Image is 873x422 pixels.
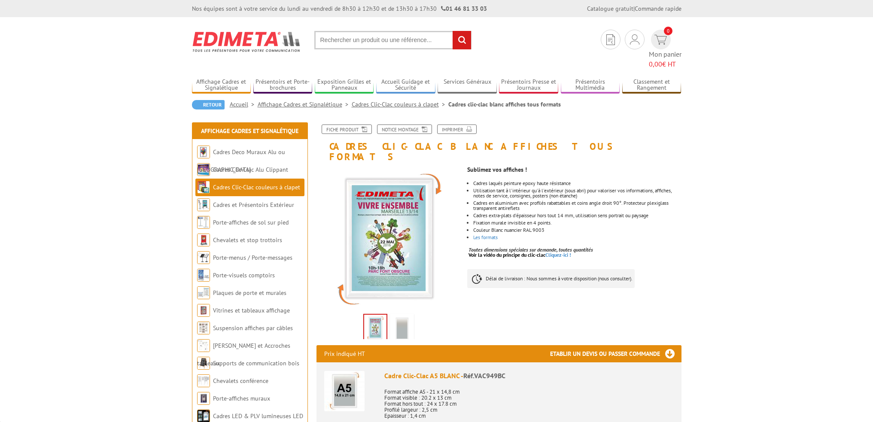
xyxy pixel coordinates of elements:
img: Porte-affiches muraux [197,392,210,405]
a: Classement et Rangement [622,78,681,92]
a: Commande rapide [635,5,681,12]
a: Porte-menus / Porte-messages [213,254,292,261]
div: | [587,4,681,13]
li: Cadres clic-clac blanc affiches tous formats [448,100,561,109]
img: Cadres et Présentoirs Extérieur [197,198,210,211]
a: Cadres Clic-Clac couleurs à clapet [352,100,448,108]
p: Format affiche A5 - 21 x 14,8 cm Format visible : 20.2 x 13 cm Format hors tout : 24 x 17.8 cm Pr... [384,383,674,419]
span: Réf.VAC949BC [463,371,505,380]
span: Mon panier [649,49,681,69]
img: devis rapide [630,34,639,45]
a: Accueil [230,100,258,108]
a: Porte-affiches de sol sur pied [213,219,289,226]
span: 0,00 [649,60,662,68]
img: Porte-affiches de sol sur pied [197,216,210,229]
a: Les formats [473,234,498,240]
a: Porte-visuels comptoirs [213,271,275,279]
input: Rechercher un produit ou une référence... [314,31,471,49]
img: Cadres Clic-Clac couleurs à clapet [197,181,210,194]
img: Suspension affiches par câbles [197,322,210,334]
a: Accueil Guidage et Sécurité [376,78,435,92]
a: Affichage Cadres et Signalétique [201,127,298,135]
a: Cadres et Présentoirs Extérieur [213,201,294,209]
span: 0 [664,27,672,35]
a: Présentoirs et Porte-brochures [253,78,313,92]
li: Couleur Blanc nuancier RAL 9003 [473,228,681,233]
p: Prix indiqué HT [324,345,365,362]
a: Suspension affiches par câbles [213,324,293,332]
a: Vitrines et tableaux affichage [213,307,290,314]
h3: Etablir un devis ou passer commande [550,345,681,362]
a: Chevalets et stop trottoirs [213,236,282,244]
img: Edimeta [192,26,301,58]
div: Cadre Clic-Clac A5 BLANC - [384,371,674,381]
a: Cadres Deco Muraux Alu ou [GEOGRAPHIC_DATA] [197,148,285,173]
img: cadres_aluminium_clic_clac_vac949bc.jpg [316,166,461,311]
input: rechercher [453,31,471,49]
a: [PERSON_NAME] et Accroches tableaux [197,342,290,367]
span: Voir la vidéo du principe du clic-clac [468,252,545,258]
img: cadres_aluminium_clic_clac_vac949bc.jpg [364,315,386,341]
li: Fixation murale invisible en 4 points. [473,220,681,225]
a: Affichage Cadres et Signalétique [192,78,251,92]
img: cadre_blanc_vide.jpg [392,316,412,342]
div: Nos équipes sont à votre service du lundi au vendredi de 8h30 à 12h30 et de 13h30 à 17h30 [192,4,487,13]
img: Cimaises et Accroches tableaux [197,339,210,352]
a: Catalogue gratuit [587,5,633,12]
a: Services Généraux [438,78,497,92]
h1: Cadres clic-clac blanc affiches tous formats [310,124,688,162]
li: Utilisation tant à l'intérieur qu'à l'extérieur (sous abri) pour valoriser vos informations, affi... [473,188,681,198]
img: Cadres Deco Muraux Alu ou Bois [197,146,210,158]
a: Imprimer [437,124,477,134]
a: Cadres Clic-Clac Alu Clippant [213,166,288,173]
a: Plaques de porte et murales [213,289,286,297]
a: Supports de communication bois [213,359,299,367]
a: Notice Montage [377,124,432,134]
li: Cadres laqués peinture epoxy haute résistance [473,181,681,186]
a: devis rapide 0 Mon panier 0,00€ HT [649,30,681,69]
a: Affichage Cadres et Signalétique [258,100,352,108]
a: Cadres LED & PLV lumineuses LED [213,412,303,420]
a: Présentoirs Presse et Journaux [499,78,558,92]
img: Porte-visuels comptoirs [197,269,210,282]
a: Chevalets conférence [213,377,268,385]
span: € HT [649,59,681,69]
img: Chevalets conférence [197,374,210,387]
a: Exposition Grilles et Panneaux [315,78,374,92]
p: Délai de livraison : Nous sommes à votre disposition (nous consulter). [467,269,635,288]
a: Fiche produit [322,124,372,134]
strong: 01 46 81 33 03 [441,5,487,12]
img: Vitrines et tableaux affichage [197,304,210,317]
img: Cadre Clic-Clac A5 BLANC [324,371,365,411]
a: Retour [192,100,225,109]
li: Cadres extra-plats d'épaisseur hors tout 14 mm, utilisation sens portrait ou paysage [473,213,681,218]
a: Porte-affiches muraux [213,395,270,402]
em: Toutes dimensions spéciales sur demande, toutes quantités [468,246,593,253]
img: Porte-menus / Porte-messages [197,251,210,264]
img: devis rapide [654,35,667,45]
p: Sublimez vos affiches ! [467,167,681,172]
img: Chevalets et stop trottoirs [197,234,210,246]
li: Cadres en aluminium avec profilés rabattables et coins angle droit 90°. Protecteur plexiglass tra... [473,200,681,211]
a: Cadres Clic-Clac couleurs à clapet [213,183,300,191]
img: devis rapide [606,34,615,45]
a: Présentoirs Multimédia [561,78,620,92]
a: Voir la vidéo du principe du clic-clacCliquez-ici ! [468,252,571,258]
img: Plaques de porte et murales [197,286,210,299]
